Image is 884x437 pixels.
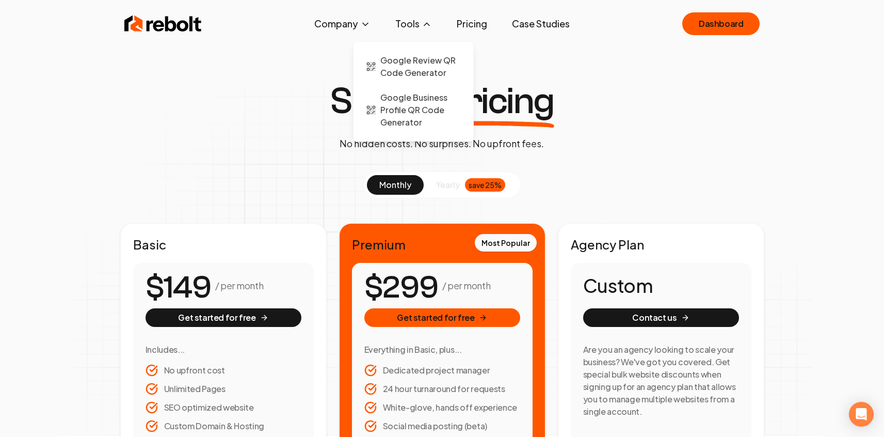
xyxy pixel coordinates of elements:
a: Dashboard [682,12,760,35]
span: Google Review QR Code Generator [380,54,461,79]
div: save 25% [465,178,505,192]
h2: Basic [133,236,314,253]
p: / per month [442,278,490,293]
button: monthly [367,175,424,195]
div: Open Intercom Messenger [849,402,874,427]
button: Company [306,13,379,34]
img: Rebolt Logo [124,13,202,34]
a: Case Studies [504,13,578,34]
h3: Everything in Basic, plus... [364,344,520,356]
span: yearly [436,179,460,191]
span: monthly [379,179,411,190]
li: Dedicated project manager [364,364,520,377]
li: No upfront cost [146,364,301,377]
button: Get started for free [146,308,301,327]
h1: Custom [583,275,739,296]
button: Tools [387,13,440,34]
number-flow-react: $299 [364,264,438,311]
li: SEO optimized website [146,401,301,414]
li: Social media posting (beta) [364,420,520,432]
a: Pricing [448,13,495,34]
h3: Includes... [146,344,301,356]
li: White-glove, hands off experience [364,401,520,414]
li: 24 hour turnaround for requests [364,383,520,395]
span: Google Business Profile QR Code Generator [380,91,461,129]
button: yearlysave 25% [424,175,518,195]
li: Unlimited Pages [146,383,301,395]
div: Most Popular [475,234,537,252]
h2: Premium [352,236,533,253]
a: Google Review QR Code Generator [362,50,465,83]
h1: Simple [330,83,554,120]
span: pricing [445,83,554,120]
number-flow-react: $149 [146,264,211,311]
h3: Are you an agency looking to scale your business? We've got you covered. Get special bulk website... [583,344,739,418]
p: / per month [215,278,263,293]
button: Get started for free [364,308,520,327]
h2: Agency Plan [571,236,751,253]
button: Contact us [583,308,739,327]
li: Custom Domain & Hosting [146,420,301,432]
a: Google Business Profile QR Code Generator [362,87,465,133]
p: No hidden costs. No surprises. No upfront fees. [340,136,544,151]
